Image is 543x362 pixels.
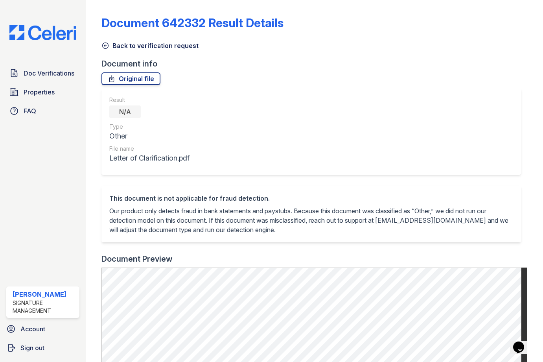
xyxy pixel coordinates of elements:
a: FAQ [6,103,79,119]
a: Document 642332 Result Details [101,16,283,30]
div: Letter of Clarification.pdf [109,153,190,164]
a: Back to verification request [101,41,199,50]
a: Sign out [3,340,83,356]
a: Doc Verifications [6,65,79,81]
div: File name [109,145,190,153]
div: Type [109,123,190,131]
a: Account [3,321,83,337]
a: Original file [101,72,160,85]
div: Document Preview [101,253,173,264]
span: Properties [24,87,55,97]
span: Doc Verifications [24,68,74,78]
div: Other [109,131,190,142]
a: Properties [6,84,79,100]
div: Document info [101,58,527,69]
span: Sign out [20,343,44,353]
div: Signature Management [13,299,76,315]
div: [PERSON_NAME] [13,290,76,299]
span: Account [20,324,45,334]
img: CE_Logo_Blue-a8612792a0a2168367f1c8372b55b34899dd931a85d93a1a3d3e32e68fde9ad4.png [3,25,83,40]
div: This document is not applicable for fraud detection. [109,194,513,203]
p: Our product only detects fraud in bank statements and paystubs. Because this document was classif... [109,206,513,235]
div: Result [109,96,190,104]
iframe: chat widget [510,331,535,354]
span: FAQ [24,106,36,116]
div: N/A [109,105,141,118]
